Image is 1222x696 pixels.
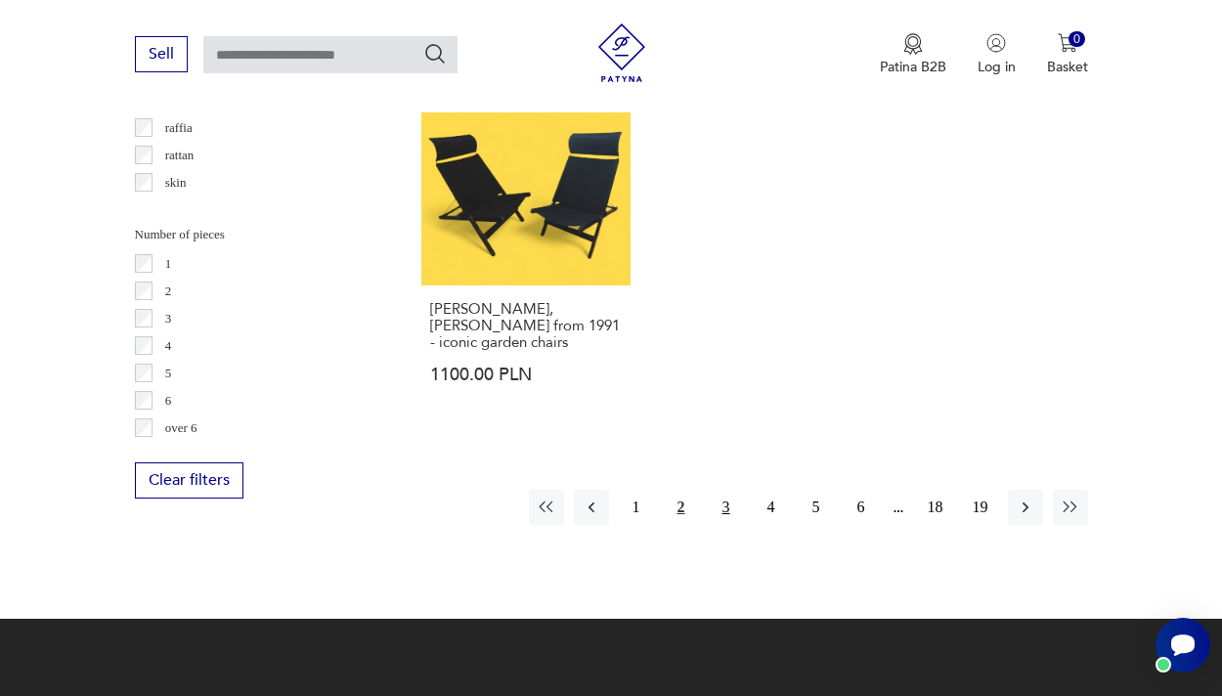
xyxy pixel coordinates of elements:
button: 3 [709,490,744,525]
font: Log in [978,58,1016,76]
font: 6 [857,499,865,515]
font: 18 [928,499,943,515]
button: 5 [799,490,834,525]
font: 4 [165,338,172,353]
img: Patina - vintage furniture and decorations store [592,23,651,82]
button: 1 [619,490,654,525]
font: 1 [633,499,640,515]
font: 3 [165,311,172,326]
font: 2 [165,283,172,298]
button: 6 [844,490,879,525]
img: Medal icon [903,33,923,55]
font: 5 [812,499,820,515]
button: Clear filters [135,462,243,499]
button: 4 [754,490,789,525]
font: Sell [149,43,174,65]
a: Sell [135,49,188,63]
font: skin [165,175,187,190]
a: Medal iconPatina B2B [880,33,946,76]
button: Log in [978,33,1016,76]
font: 6 [165,393,172,408]
button: Patina B2B [880,33,946,76]
a: ClassicIKEA Hestra, Tord Bjorklund from 1991 - iconic garden chairs[PERSON_NAME], [PERSON_NAME] f... [421,76,631,421]
font: raffia [165,120,193,135]
font: rattan [165,148,195,162]
font: 19 [973,499,988,515]
button: 0Basket [1047,33,1088,76]
button: Search [423,42,447,65]
font: 1 [165,256,172,271]
font: Patina B2B [880,58,946,76]
font: over 6 [165,420,197,435]
font: Number of pieces [135,227,225,241]
font: 3 [722,499,730,515]
button: Sell [135,36,188,72]
button: 2 [664,490,699,525]
font: 1100.00 PLN [430,363,532,387]
font: 2 [677,499,685,515]
button: 18 [918,490,953,525]
font: 4 [767,499,775,515]
button: 19 [963,490,998,525]
font: [PERSON_NAME], [PERSON_NAME] from 1991 - iconic garden chairs [430,299,620,352]
font: 5 [165,366,172,380]
font: Clear filters [149,469,230,491]
img: Cart icon [1058,33,1077,53]
font: Basket [1047,58,1088,76]
font: 0 [1073,30,1080,48]
iframe: Smartsupp widget button [1156,618,1210,673]
img: User icon [986,33,1006,53]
